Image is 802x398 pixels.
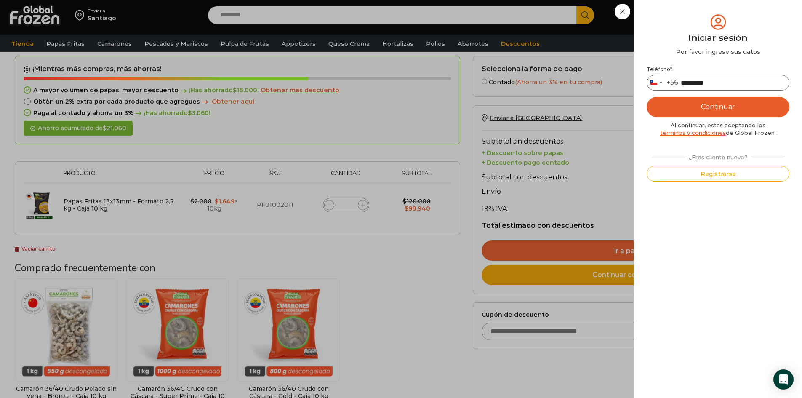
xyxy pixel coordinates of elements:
div: Al continuar, estas aceptando los de Global Frozen. [647,121,789,137]
div: Open Intercom Messenger [773,369,794,390]
button: Selected country [647,75,678,90]
a: términos y condiciones [660,129,726,136]
div: Por favor ingrese sus datos [647,48,789,56]
div: +56 [666,78,678,87]
div: ¿Eres cliente nuevo? [648,150,788,161]
img: tabler-icon-user-circle.svg [709,13,728,32]
button: Registrarse [647,166,789,182]
button: Continuar [647,97,789,117]
div: Iniciar sesión [647,32,789,44]
label: Teléfono [647,66,789,73]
